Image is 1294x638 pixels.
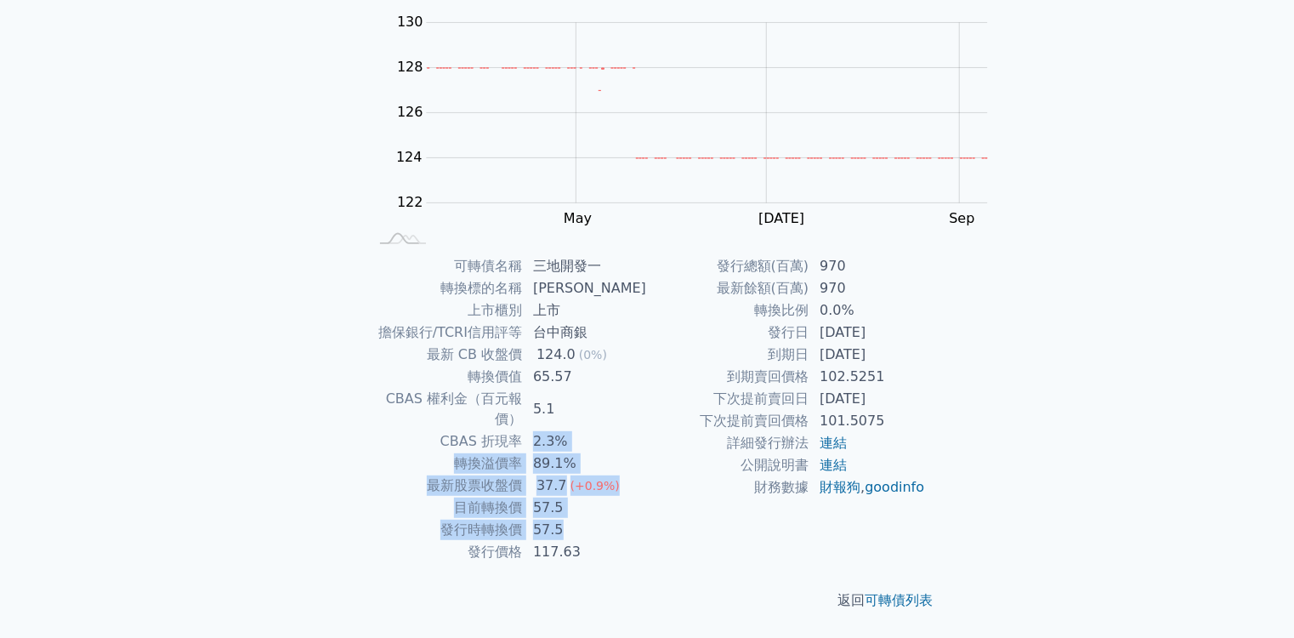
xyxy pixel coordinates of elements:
[809,255,926,277] td: 970
[647,255,809,277] td: 發行總額(百萬)
[368,366,523,388] td: 轉換價值
[647,344,809,366] td: 到期日
[758,210,804,226] tspan: [DATE]
[647,388,809,410] td: 下次提前賣回日
[647,454,809,476] td: 公開說明書
[564,210,592,226] tspan: May
[523,299,647,322] td: 上市
[397,59,423,75] tspan: 128
[820,435,847,451] a: 連結
[523,388,647,430] td: 5.1
[579,348,607,362] span: (0%)
[647,299,809,322] td: 轉換比例
[809,366,926,388] td: 102.5251
[388,14,1013,226] g: Chart
[647,476,809,498] td: 財務數據
[523,322,647,344] td: 台中商銀
[428,68,988,158] g: Series
[647,366,809,388] td: 到期賣回價格
[523,541,647,563] td: 117.63
[809,277,926,299] td: 970
[368,541,523,563] td: 發行價格
[397,194,423,210] tspan: 122
[368,255,523,277] td: 可轉債名稱
[647,410,809,432] td: 下次提前賣回價格
[865,479,924,495] a: goodinfo
[647,432,809,454] td: 詳細發行辦法
[950,210,975,226] tspan: Sep
[809,299,926,322] td: 0.0%
[368,453,523,475] td: 轉換溢價率
[533,345,579,365] div: 124.0
[647,277,809,299] td: 最新餘額(百萬)
[368,322,523,344] td: 擔保銀行/TCRI信用評等
[348,590,946,611] p: 返回
[820,457,847,473] a: 連結
[368,475,523,497] td: 最新股票收盤價
[570,479,620,493] span: (+0.9%)
[368,388,523,430] td: CBAS 權利金（百元報價）
[396,149,423,165] tspan: 124
[368,299,523,322] td: 上市櫃別
[368,497,523,519] td: 目前轉換價
[809,410,926,432] td: 101.5075
[397,104,423,120] tspan: 126
[865,592,933,608] a: 可轉債列表
[523,453,647,475] td: 89.1%
[523,366,647,388] td: 65.57
[523,430,647,453] td: 2.3%
[368,519,523,541] td: 發行時轉換價
[523,277,647,299] td: [PERSON_NAME]
[533,476,570,496] div: 37.7
[368,344,523,366] td: 最新 CB 收盤價
[523,255,647,277] td: 三地開發一
[523,497,647,519] td: 57.5
[397,14,423,30] tspan: 130
[809,476,926,498] td: ,
[368,277,523,299] td: 轉換標的名稱
[809,388,926,410] td: [DATE]
[809,344,926,366] td: [DATE]
[368,430,523,453] td: CBAS 折現率
[647,322,809,344] td: 發行日
[820,479,860,495] a: 財報狗
[809,322,926,344] td: [DATE]
[523,519,647,541] td: 57.5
